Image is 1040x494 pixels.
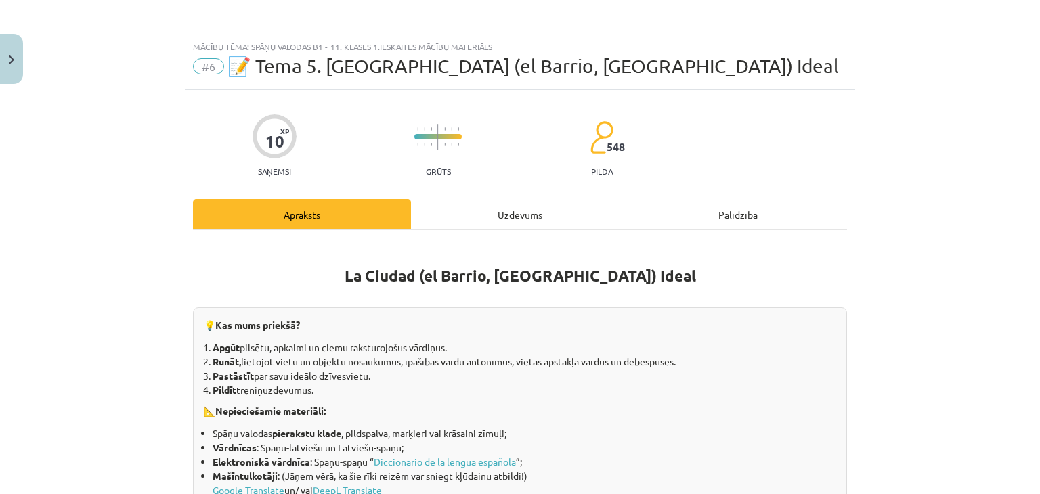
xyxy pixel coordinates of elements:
[213,441,836,455] li: : Spāņu-latviešu un Latviešu-spāņu;
[213,426,836,441] li: Spāņu valodas , pildspalva, marķieri vai krāsaini zīmuļi;
[215,319,300,331] strong: Kas mums priekšā?
[424,143,425,146] img: icon-short-line-57e1e144782c952c97e751825c79c345078a6d821885a25fce030b3d8c18986b.svg
[213,455,310,468] b: Elektroniskā vārdnīca
[437,124,439,150] img: icon-long-line-d9ea69661e0d244f92f715978eff75569469978d946b2353a9bb055b3ed8787d.svg
[444,143,446,146] img: icon-short-line-57e1e144782c952c97e751825c79c345078a6d821885a25fce030b3d8c18986b.svg
[227,55,839,77] span: 📝 Tema 5. [GEOGRAPHIC_DATA] (el Barrio, [GEOGRAPHIC_DATA]) Ideal
[411,199,629,229] div: Uzdevums
[272,427,341,439] b: pierakstu klade
[417,127,418,131] img: icon-short-line-57e1e144782c952c97e751825c79c345078a6d821885a25fce030b3d8c18986b.svg
[253,166,297,176] p: Saņemsi
[374,455,516,468] a: Diccionario de la lengua española
[345,266,696,286] strong: La Ciudad (el Barrio, [GEOGRAPHIC_DATA]) Ideal
[590,120,613,154] img: students-c634bb4e5e11cddfef0936a35e636f08e4e9abd3cc4e673bd6f9a4125e45ecb1.svg
[458,127,459,131] img: icon-short-line-57e1e144782c952c97e751825c79c345078a6d821885a25fce030b3d8c18986b.svg
[417,143,418,146] img: icon-short-line-57e1e144782c952c97e751825c79c345078a6d821885a25fce030b3d8c18986b.svg
[213,383,836,397] li: treniņuzdevumus.
[9,55,14,64] img: icon-close-lesson-0947bae3869378f0d4975bcd49f059093ad1ed9edebbc8119c70593378902aed.svg
[213,384,236,396] b: Pildīt
[431,127,432,131] img: icon-short-line-57e1e144782c952c97e751825c79c345078a6d821885a25fce030b3d8c18986b.svg
[213,341,240,353] b: Apgūt
[280,127,289,135] span: XP
[193,58,224,74] span: #6
[213,355,241,367] b: Runāt,
[204,404,836,418] p: 📐
[451,127,452,131] img: icon-short-line-57e1e144782c952c97e751825c79c345078a6d821885a25fce030b3d8c18986b.svg
[431,143,432,146] img: icon-short-line-57e1e144782c952c97e751825c79c345078a6d821885a25fce030b3d8c18986b.svg
[607,141,625,153] span: 548
[591,166,613,176] p: pilda
[204,318,836,332] p: 💡
[213,340,836,355] li: pilsētu, apkaimi un ciemu raksturojošus vārdiņus.
[444,127,446,131] img: icon-short-line-57e1e144782c952c97e751825c79c345078a6d821885a25fce030b3d8c18986b.svg
[213,470,278,482] b: Mašīntulkotāji
[213,455,836,469] li: : Spāņu-spāņu “ ”;
[193,42,847,51] div: Mācību tēma: Spāņu valodas b1 - 11. klases 1.ieskaites mācību materiāls
[193,199,411,229] div: Apraksts
[451,143,452,146] img: icon-short-line-57e1e144782c952c97e751825c79c345078a6d821885a25fce030b3d8c18986b.svg
[213,441,257,453] b: Vārdnīcas
[213,369,254,382] b: Pastāstīt
[265,132,284,151] div: 10
[426,166,451,176] p: Grūts
[213,369,836,383] li: par savu ideālo dzīvesvietu.
[629,199,847,229] div: Palīdzība
[213,355,836,369] li: lietojot vietu un objektu nosaukumus, īpašības vārdu antonīmus, vietas apstākļa vārdus un debespu...
[424,127,425,131] img: icon-short-line-57e1e144782c952c97e751825c79c345078a6d821885a25fce030b3d8c18986b.svg
[215,405,326,417] strong: Nepieciešamie materiāli:
[458,143,459,146] img: icon-short-line-57e1e144782c952c97e751825c79c345078a6d821885a25fce030b3d8c18986b.svg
